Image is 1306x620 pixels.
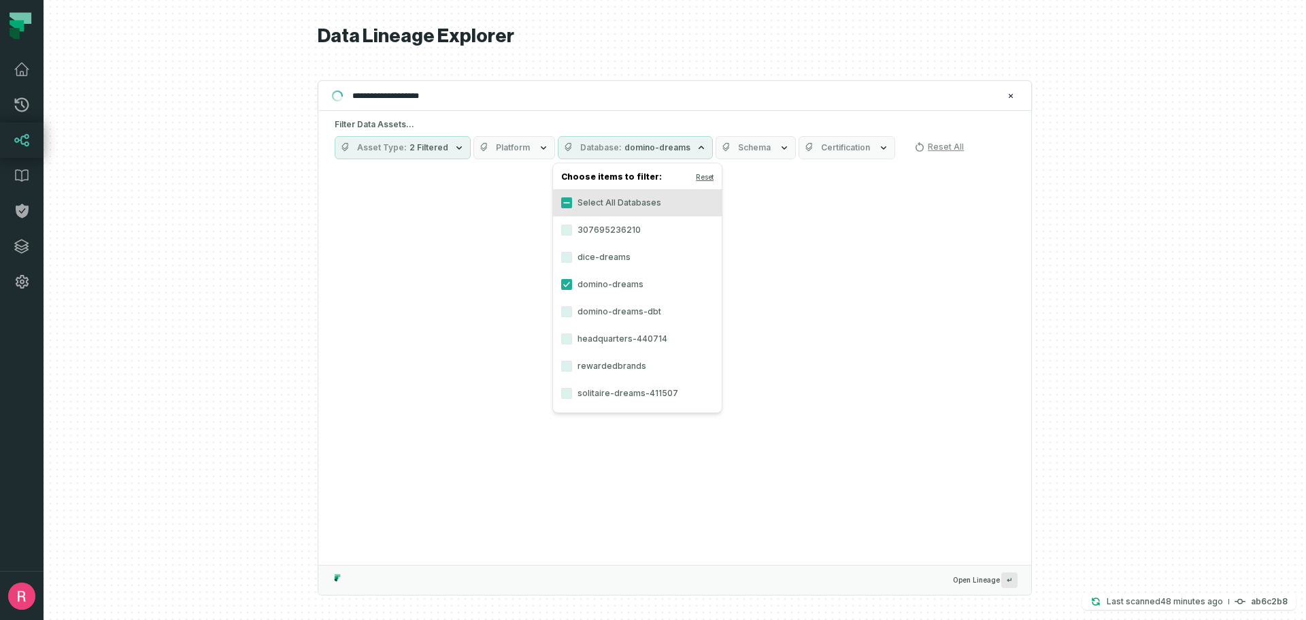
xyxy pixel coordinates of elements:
[1160,596,1223,606] relative-time: Sep 10, 2025, 10:48 AM GMT+3
[624,142,690,153] span: domino-dreams
[561,279,572,290] button: domino-dreams
[738,142,771,153] span: Schema
[496,142,530,153] span: Platform
[561,197,572,208] button: Select All Databases
[696,172,714,182] button: Reset
[553,325,722,353] label: headquarters-440714
[553,216,722,244] label: 307695236210
[799,136,895,159] button: Certification
[553,244,722,271] label: dice-dreams
[1004,89,1018,103] button: Clear search query
[1251,598,1288,606] h4: ab6c2b8
[561,361,572,372] button: rewardedbrands
[318,167,1031,565] div: Suggestions
[561,333,572,344] button: headquarters-440714
[953,572,1018,588] span: Open Lineage
[553,298,722,325] label: domino-dreams-dbt
[335,119,1015,130] h5: Filter Data Assets...
[357,142,407,153] span: Asset Type
[553,380,722,407] label: solitaire-dreams-411507
[553,271,722,298] label: domino-dreams
[558,136,713,159] button: Databasedomino-dreams
[553,169,722,189] h4: Choose items to filter:
[1107,595,1223,608] p: Last scanned
[553,189,722,216] label: Select All Databases
[409,142,448,153] span: 2 Filtered
[335,136,471,159] button: Asset Type2 Filtered
[909,136,969,158] button: Reset All
[561,252,572,263] button: dice-dreams
[561,225,572,235] button: 307695236210
[561,306,572,317] button: domino-dreams-dbt
[580,142,622,153] span: Database
[473,136,555,159] button: Platform
[716,136,796,159] button: Schema
[1001,572,1018,588] span: Press ↵ to add a new Data Asset to the graph
[8,583,35,610] img: avatar of Rashed Mahjna
[553,353,722,380] label: rewardedbrands
[318,25,1032,48] h1: Data Lineage Explorer
[1082,593,1296,610] button: Last scanned[DATE] 10:48:49 AMab6c2b8
[821,142,870,153] span: Certification
[561,388,572,399] button: solitaire-dreams-411507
